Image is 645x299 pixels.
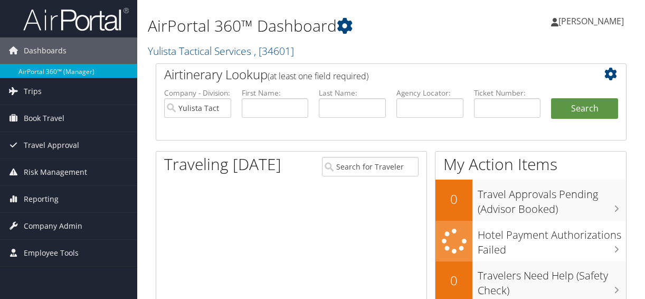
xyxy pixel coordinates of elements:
[558,15,624,27] span: [PERSON_NAME]
[474,88,541,98] label: Ticket Number:
[24,78,42,105] span: Trips
[396,88,463,98] label: Agency Locator:
[478,263,626,298] h3: Travelers Need Help (Safety Check)
[24,213,82,239] span: Company Admin
[254,44,294,58] span: , [ 34601 ]
[24,132,79,158] span: Travel Approval
[148,44,294,58] a: Yulista Tactical Services
[478,222,626,257] h3: Hotel Payment Authorizations Failed
[164,88,231,98] label: Company - Division:
[24,159,87,185] span: Risk Management
[24,240,79,266] span: Employee Tools
[478,182,626,217] h3: Travel Approvals Pending (Advisor Booked)
[551,5,634,37] a: [PERSON_NAME]
[24,186,59,212] span: Reporting
[24,38,67,64] span: Dashboards
[319,88,386,98] label: Last Name:
[435,272,472,289] h2: 0
[242,88,309,98] label: First Name:
[435,180,626,220] a: 0Travel Approvals Pending (Advisor Booked)
[551,98,618,119] button: Search
[24,105,64,132] span: Book Travel
[435,190,472,208] h2: 0
[164,66,579,83] h2: Airtinerary Lookup
[435,153,626,175] h1: My Action Items
[268,70,368,82] span: (at least one field required)
[435,221,626,261] a: Hotel Payment Authorizations Failed
[23,7,129,32] img: airportal-logo.png
[322,157,419,176] input: Search for Traveler
[148,15,472,37] h1: AirPortal 360™ Dashboard
[164,153,281,175] h1: Traveling [DATE]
